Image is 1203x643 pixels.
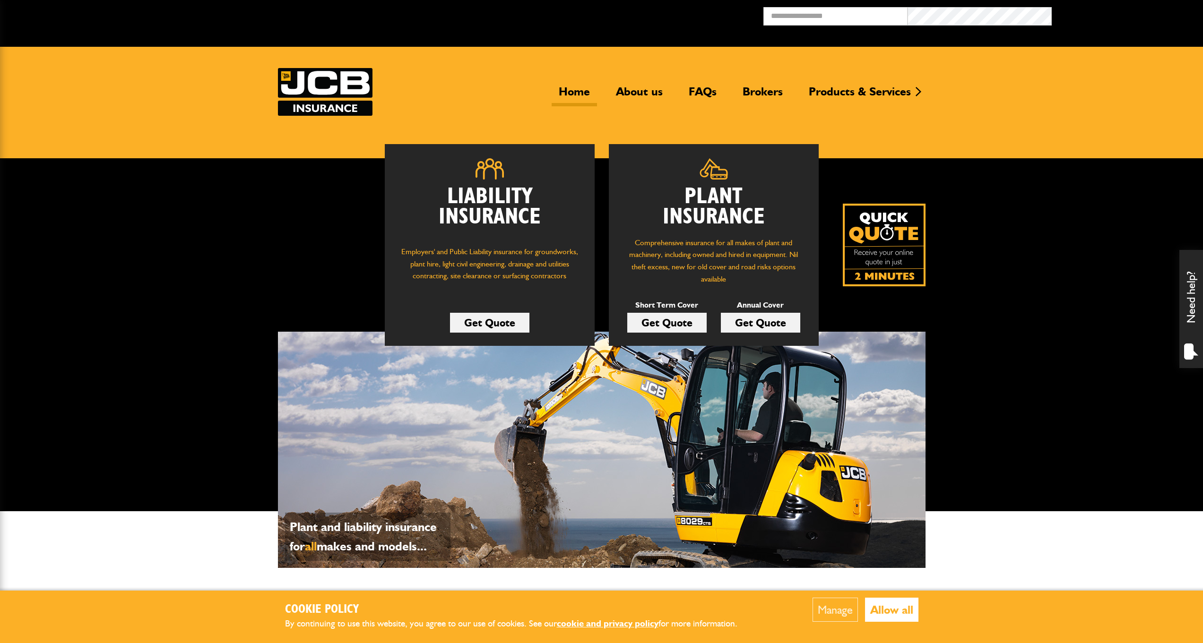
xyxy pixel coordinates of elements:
a: Products & Services [802,85,918,106]
a: cookie and privacy policy [557,618,658,629]
p: Plant and liability insurance for makes and models... [290,517,446,556]
a: Get Quote [721,313,800,333]
p: Short Term Cover [627,299,707,311]
p: Annual Cover [721,299,800,311]
p: By continuing to use this website, you agree to our use of cookies. See our for more information. [285,617,753,631]
a: Brokers [736,85,790,106]
a: Home [552,85,597,106]
a: About us [609,85,670,106]
a: Get your insurance quote isn just 2-minutes [843,204,926,286]
div: Need help? [1179,250,1203,368]
p: Comprehensive insurance for all makes of plant and machinery, including owned and hired in equipm... [623,237,805,285]
img: Quick Quote [843,204,926,286]
button: Manage [813,598,858,622]
h2: Plant Insurance [623,187,805,227]
img: JCB Insurance Services logo [278,68,372,116]
button: Allow all [865,598,918,622]
h2: Cookie Policy [285,602,753,617]
button: Broker Login [1052,7,1196,22]
a: FAQs [682,85,724,106]
a: JCB Insurance Services [278,68,372,116]
p: Employers' and Public Liability insurance for groundworks, plant hire, light civil engineering, d... [399,246,580,291]
span: all [305,539,317,554]
a: Get Quote [627,313,707,333]
a: Get Quote [450,313,529,333]
h2: Liability Insurance [399,187,580,237]
h2: Other insurance products [285,589,918,607]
